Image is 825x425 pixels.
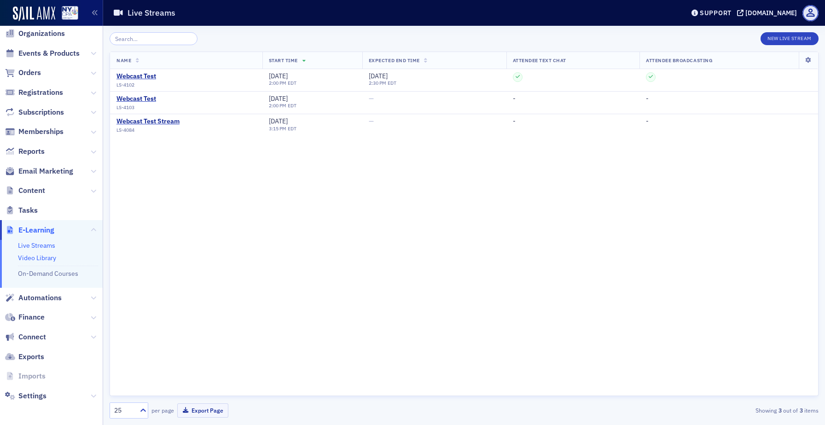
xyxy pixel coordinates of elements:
span: Email Marketing [18,166,73,176]
a: E-Learning [5,225,54,235]
a: Webcast Test Stream [116,117,180,126]
span: LS-4102 [116,82,134,88]
span: EDT [286,80,297,86]
a: Automations [5,293,62,303]
span: Registrations [18,87,63,98]
a: Organizations [5,29,65,39]
a: Exports [5,352,44,362]
a: Webcast Test [116,95,156,103]
span: EDT [286,125,297,132]
time: 2:30 PM [369,80,386,86]
span: EDT [286,102,297,109]
div: - [513,95,633,103]
span: Name [116,57,131,64]
div: 25 [114,406,134,415]
a: Tasks [5,205,38,215]
div: - [513,117,633,126]
span: Memberships [18,127,64,137]
span: Settings [18,391,46,401]
a: Imports [5,371,46,381]
span: Connect [18,332,46,342]
span: [DATE] [269,94,288,103]
a: Content [5,186,45,196]
a: Live Streams [18,241,55,250]
time: 3:15 PM [269,125,286,132]
a: New Live Stream [761,34,819,42]
span: Tasks [18,205,38,215]
a: Subscriptions [5,107,64,117]
h1: Live Streams [128,7,175,18]
a: Video Library [18,254,56,262]
span: [DATE] [269,117,288,125]
span: Subscriptions [18,107,64,117]
span: [DATE] [269,72,288,80]
span: Events & Products [18,48,80,58]
a: Memberships [5,127,64,137]
span: Attendee Text Chat [513,57,566,64]
span: Orders [18,68,41,78]
div: [DOMAIN_NAME] [745,9,797,17]
span: Start Time [269,57,298,64]
a: Orders [5,68,41,78]
label: per page [151,406,174,414]
span: Profile [802,5,819,21]
a: Reports [5,146,45,157]
span: Imports [18,371,46,381]
time: 2:00 PM [269,102,286,109]
img: SailAMX [13,6,55,21]
span: [DATE] [369,72,388,80]
span: Exports [18,352,44,362]
a: Email Marketing [5,166,73,176]
a: View Homepage [55,6,78,22]
div: Showing out of items [589,406,819,414]
a: Events & Products [5,48,80,58]
div: - [646,117,812,126]
span: Attendee Broadcasting [646,57,712,64]
a: Settings [5,391,46,401]
button: [DOMAIN_NAME] [737,10,800,16]
img: SailAMX [62,6,78,20]
button: New Live Stream [761,32,819,45]
button: Export Page [177,403,228,418]
span: — [369,117,374,125]
div: Support [700,9,732,17]
span: E-Learning [18,225,54,235]
strong: 3 [798,406,804,414]
span: Content [18,186,45,196]
span: LS-4084 [116,127,134,133]
div: - [646,95,812,103]
strong: 3 [777,406,783,414]
span: Expected End Time [369,57,420,64]
span: Organizations [18,29,65,39]
span: Automations [18,293,62,303]
a: Webcast Test [116,72,156,81]
span: LS-4103 [116,105,134,111]
span: EDT [386,80,397,86]
span: — [369,94,374,103]
time: 2:00 PM [269,80,286,86]
span: Finance [18,312,45,322]
span: Reports [18,146,45,157]
a: Registrations [5,87,63,98]
a: Connect [5,332,46,342]
a: Finance [5,312,45,322]
a: On-Demand Courses [18,269,78,278]
input: Search… [110,32,198,45]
